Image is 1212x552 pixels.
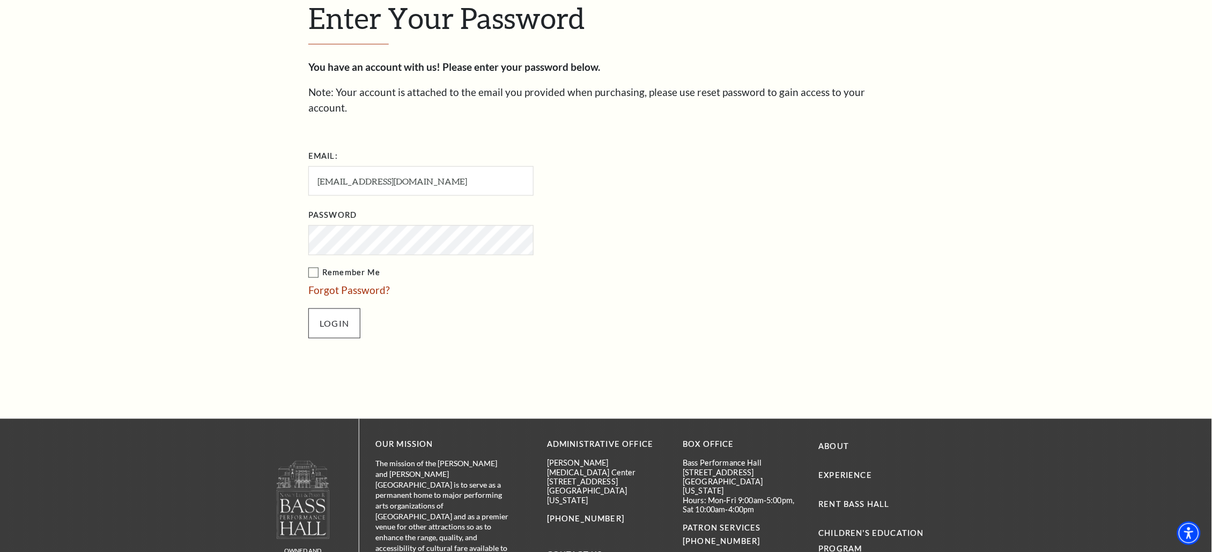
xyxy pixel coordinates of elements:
p: [GEOGRAPHIC_DATA][US_STATE] [547,487,667,505]
p: [STREET_ADDRESS] [547,477,667,487]
p: BOX OFFICE [683,438,802,452]
p: OUR MISSION [375,438,509,452]
p: [PHONE_NUMBER] [547,513,667,526]
label: Remember Me [308,266,641,279]
p: PATRON SERVICES [PHONE_NUMBER] [683,522,802,549]
a: Experience [819,471,873,480]
p: [GEOGRAPHIC_DATA][US_STATE] [683,477,802,496]
input: Submit button [308,308,360,338]
img: owned and operated by Performing Arts Fort Worth, A NOT-FOR-PROFIT 501(C)3 ORGANIZATION [276,460,330,539]
a: About [819,442,849,451]
p: Administrative Office [547,438,667,452]
p: Hours: Mon-Fri 9:00am-5:00pm, Sat 10:00am-4:00pm [683,496,802,515]
label: Email: [308,150,338,163]
p: Note: Your account is attached to the email you provided when purchasing, please use reset passwo... [308,85,904,115]
p: Bass Performance Hall [683,459,802,468]
a: Rent Bass Hall [819,500,890,509]
span: Enter Your Password [308,1,585,35]
label: Password [308,209,357,222]
p: [STREET_ADDRESS] [683,468,802,477]
input: Required [308,166,534,196]
strong: Please enter your password below. [442,61,600,73]
p: [PERSON_NAME][MEDICAL_DATA] Center [547,459,667,477]
a: Forgot Password? [308,284,390,296]
div: Accessibility Menu [1177,521,1201,545]
strong: You have an account with us! [308,61,440,73]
